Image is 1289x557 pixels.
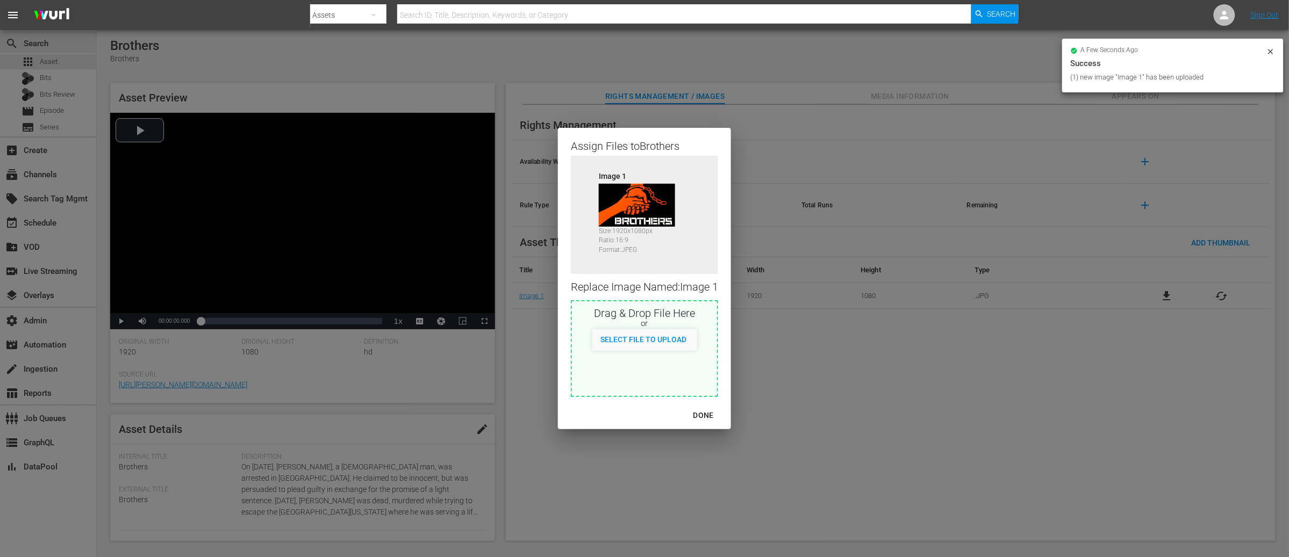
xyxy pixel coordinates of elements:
[571,139,718,151] div: Assign Files to Brothers
[599,184,675,227] img: 167437900-Image-1_v3.jpg
[1071,57,1275,70] div: Success
[987,4,1016,24] span: Search
[599,171,685,178] div: Image 1
[26,3,77,28] img: ans4CAIJ8jUAAAAAAAAAAAAAAAAAAAAAAAAgQb4GAAAAAAAAAAAAAAAAAAAAAAAAJMjXAAAAAAAAAAAAAAAAAAAAAAAAgAT5G...
[685,409,722,422] div: DONE
[6,9,19,21] span: menu
[571,274,718,300] div: Replace Image Named: Image 1
[572,306,717,319] div: Drag & Drop File Here
[1081,46,1138,55] span: a few seconds ago
[572,319,717,329] div: or
[1071,72,1264,83] div: (1) new image "Image 1" has been uploaded
[592,335,696,344] span: Select File to Upload
[1251,11,1279,19] a: Sign Out
[592,329,696,349] button: Select File to Upload
[681,406,727,425] button: DONE
[599,227,685,249] div: Size: 1920 x 1080 px Ratio: 16:9 Format: JPEG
